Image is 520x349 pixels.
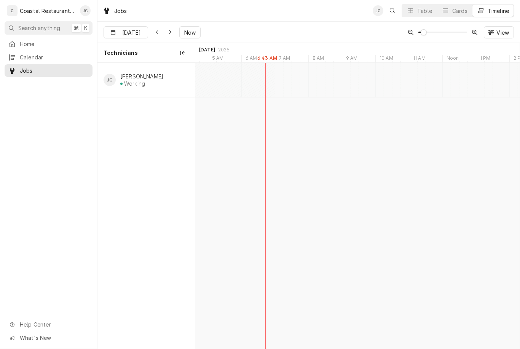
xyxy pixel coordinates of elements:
[5,21,93,35] button: Search anything⌘K
[442,55,463,64] div: Noon
[179,26,201,38] button: Now
[484,26,514,38] button: View
[495,29,510,37] span: View
[5,38,93,50] a: Home
[195,63,520,349] div: normal
[20,320,88,328] span: Help Center
[73,24,79,32] span: ⌘
[80,5,91,16] div: James Gatton's Avatar
[97,43,195,63] div: Technicians column. SPACE for context menu
[199,47,215,53] div: [DATE]
[20,53,89,61] span: Calendar
[452,7,467,15] div: Cards
[80,5,91,16] div: JG
[20,7,76,15] div: Coastal Restaurant Repair
[104,49,138,57] span: Technicians
[476,55,494,64] div: 1 PM
[488,7,509,15] div: Timeline
[257,55,277,61] label: 6:43 AM
[97,63,195,349] div: left
[375,55,397,64] div: 10 AM
[417,7,432,15] div: Table
[373,5,383,16] div: JG
[373,5,383,16] div: James Gatton's Avatar
[18,24,60,32] span: Search anything
[5,64,93,77] a: Jobs
[342,55,362,64] div: 9 AM
[104,26,148,38] button: [DATE]
[104,74,116,86] div: James Gatton's Avatar
[386,5,399,17] button: Open search
[20,67,89,75] span: Jobs
[104,74,116,86] div: JG
[5,331,93,344] a: Go to What's New
[409,55,429,64] div: 11 AM
[84,24,88,32] span: K
[20,40,89,48] span: Home
[208,55,228,64] div: 5 AM
[5,318,93,331] a: Go to Help Center
[183,29,197,37] span: Now
[124,80,145,87] div: Working
[241,55,261,64] div: 6 AM
[120,73,163,80] div: [PERSON_NAME]
[20,334,88,342] span: What's New
[5,51,93,64] a: Calendar
[308,55,328,64] div: 8 AM
[218,47,230,53] div: 2025
[7,5,18,16] div: C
